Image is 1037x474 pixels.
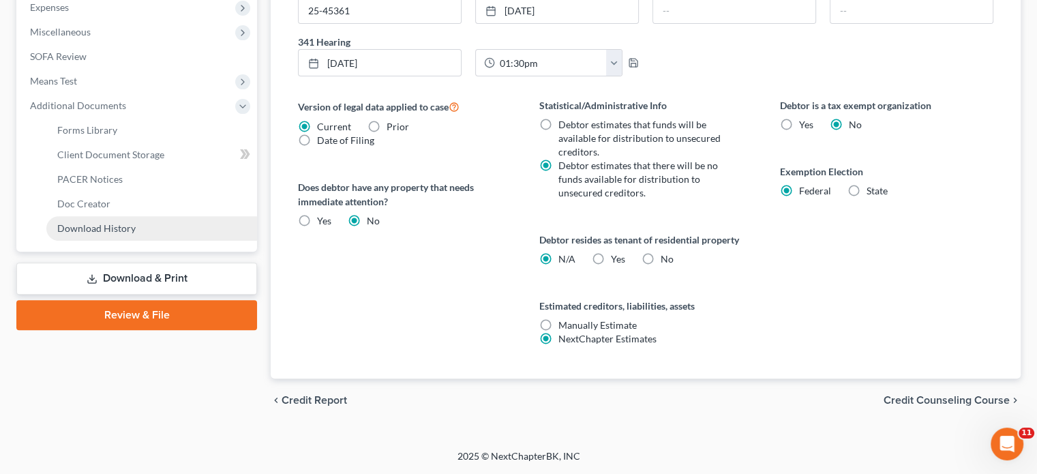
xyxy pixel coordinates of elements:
span: No [661,253,674,265]
span: State [867,185,888,196]
a: Download History [46,216,257,241]
span: Forms Library [57,124,117,136]
span: No [367,215,380,226]
span: Prior [387,121,409,132]
a: Doc Creator [46,192,257,216]
label: Statistical/Administrative Info [539,98,753,113]
label: Exemption Election [780,164,993,179]
i: chevron_right [1010,395,1021,406]
a: [DATE] [299,50,461,76]
span: Credit Report [282,395,347,406]
div: 2025 © NextChapterBK, INC [130,449,907,474]
span: PACER Notices [57,173,123,185]
span: Yes [317,215,331,226]
span: SOFA Review [30,50,87,62]
i: chevron_left [271,395,282,406]
span: N/A [558,253,575,265]
span: Client Document Storage [57,149,164,160]
span: No [849,119,862,130]
button: chevron_left Credit Report [271,395,347,406]
span: Debtor estimates that there will be no funds available for distribution to unsecured creditors. [558,160,718,198]
a: Review & File [16,300,257,330]
span: Yes [611,253,625,265]
label: Debtor is a tax exempt organization [780,98,993,113]
a: SOFA Review [19,44,257,69]
label: 341 Hearing [291,35,646,49]
span: Doc Creator [57,198,110,209]
span: Download History [57,222,136,234]
span: Federal [799,185,831,196]
span: Manually Estimate [558,319,637,331]
span: Current [317,121,351,132]
span: Debtor estimates that funds will be available for distribution to unsecured creditors. [558,119,721,158]
label: Version of legal data applied to case [298,98,511,115]
span: Yes [799,119,813,130]
iframe: Intercom live chat [991,428,1023,460]
span: NextChapter Estimates [558,333,657,344]
span: Means Test [30,75,77,87]
a: PACER Notices [46,167,257,192]
span: Date of Filing [317,134,374,146]
span: Expenses [30,1,69,13]
span: 11 [1019,428,1034,439]
span: Additional Documents [30,100,126,111]
input: -- : -- [495,50,606,76]
button: Credit Counseling Course chevron_right [884,395,1021,406]
label: Does debtor have any property that needs immediate attention? [298,180,511,209]
span: Credit Counseling Course [884,395,1010,406]
span: Miscellaneous [30,26,91,38]
a: Client Document Storage [46,143,257,167]
label: Debtor resides as tenant of residential property [539,233,753,247]
label: Estimated creditors, liabilities, assets [539,299,753,313]
a: Forms Library [46,118,257,143]
a: Download & Print [16,263,257,295]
